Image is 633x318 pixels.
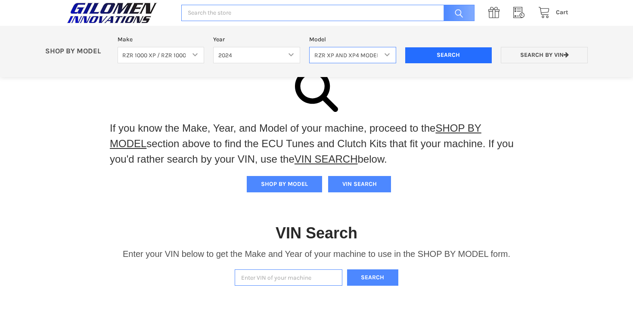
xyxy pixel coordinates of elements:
a: VIN SEARCH [295,153,358,165]
a: GILOMEN INNOVATIONS [65,2,172,24]
img: GILOMEN INNOVATIONS [65,2,159,24]
p: SHOP BY MODEL [41,47,113,56]
a: Search by VIN [501,47,588,64]
label: Make [118,35,205,44]
input: Search [439,5,475,22]
label: Year [213,35,300,44]
p: If you know the Make, Year, and Model of your machine, proceed to the section above to find the E... [110,120,523,167]
span: Cart [556,9,568,16]
input: Search the store [181,5,475,22]
input: Enter VIN of your machine [235,269,342,286]
input: Search [405,47,492,64]
button: VIN SEARCH [328,176,391,192]
a: SHOP BY MODEL [110,122,481,149]
h1: VIN Search [276,223,357,243]
button: Search [347,269,399,286]
p: Enter your VIN below to get the Make and Year of your machine to use in the SHOP BY MODEL form. [123,247,510,260]
label: Model [309,35,396,44]
a: Cart [534,7,568,18]
button: SHOP BY MODEL [247,176,322,192]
